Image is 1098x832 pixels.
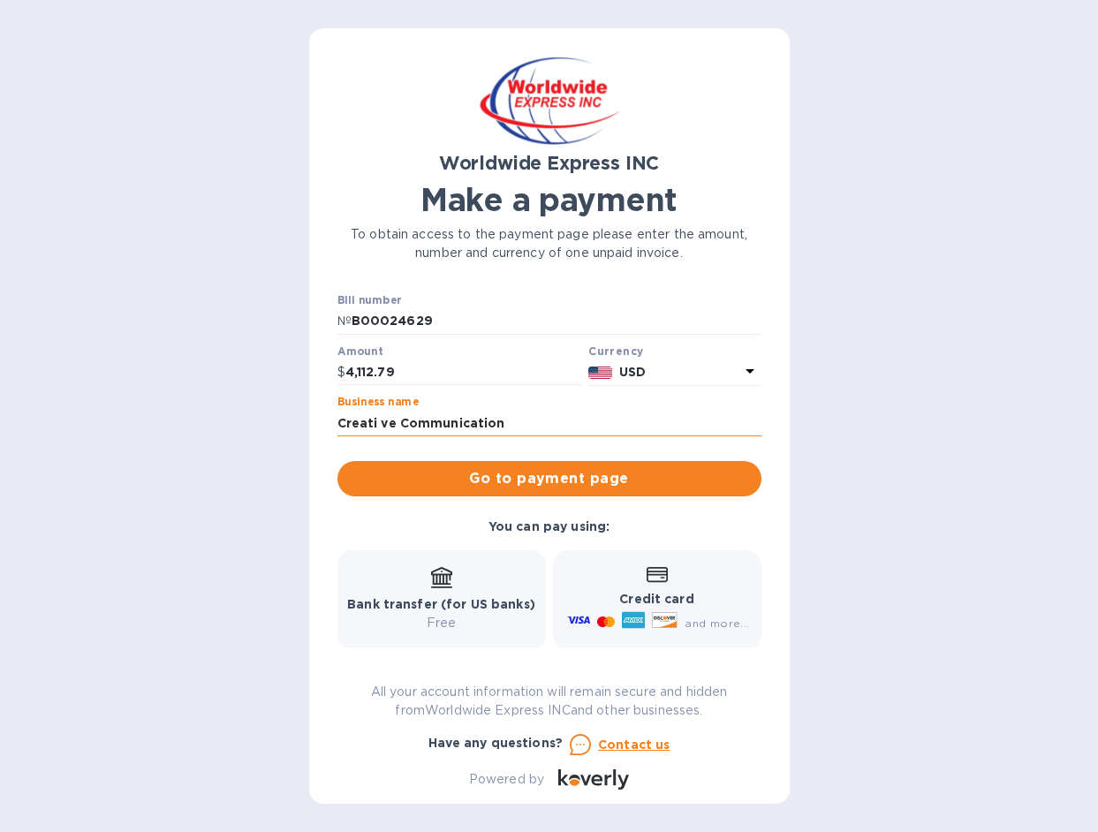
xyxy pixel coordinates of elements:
p: № [337,312,352,330]
b: Currency [588,344,643,358]
u: Contact us [598,737,670,752]
input: Enter business name [337,410,761,436]
span: and more... [685,616,749,630]
h1: Make a payment [337,181,761,218]
button: Go to payment page [337,461,761,496]
b: You can pay using: [488,519,610,533]
b: Have any questions? [428,736,564,750]
b: Bank transfer (for US banks) [347,597,535,611]
b: Credit card [619,592,693,606]
b: USD [619,365,646,379]
input: Enter bill number [352,308,761,335]
span: Go to payment page [352,468,747,489]
p: To obtain access to the payment page please enter the amount, number and currency of one unpaid i... [337,225,761,262]
label: Business name [337,397,419,408]
label: Amount [337,346,382,357]
p: Free [347,614,535,632]
b: Worldwide Express INC [439,152,659,174]
p: All your account information will remain secure and hidden from Worldwide Express INC and other b... [337,683,761,720]
img: USD [588,367,612,379]
p: $ [337,363,345,382]
label: Bill number [337,296,401,306]
input: 0.00 [345,359,582,386]
p: Powered by [469,770,544,789]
